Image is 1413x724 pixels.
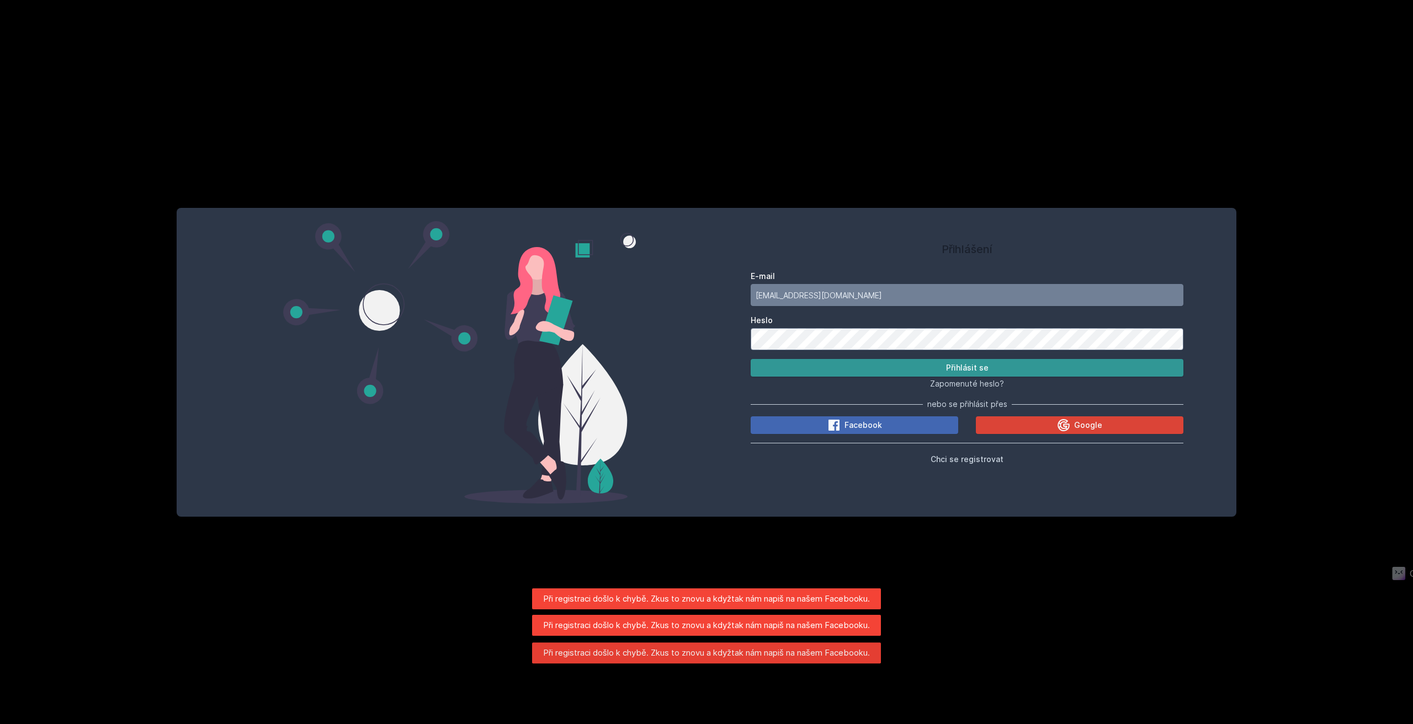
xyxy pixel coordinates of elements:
h1: Přihlášení [751,241,1183,258]
button: Chci se registrovat [931,452,1003,465]
span: Zapomenuté heslo? [930,379,1004,388]
label: Heslo [751,315,1183,326]
div: Při registraci došlo k chybě. Zkus to znovu a kdyžtak nám napiš na našem Facebooku. [532,588,881,609]
span: Google [1074,420,1102,431]
button: Přihlásit se [751,359,1183,377]
div: Při registraci došlo k chybě. Zkus to znovu a kdyžtak nám napiš na našem Facebooku. [532,615,881,636]
span: Facebook [844,420,882,431]
label: E-mail [751,271,1183,282]
span: nebo se přihlásit přes [927,399,1007,410]
button: Facebook [751,416,958,434]
input: Tvoje e-mailová adresa [751,284,1183,306]
div: Při registraci došlo k chybě. Zkus to znovu a kdyžtak nám napiš na našem Facebooku. [532,642,881,663]
span: Chci se registrovat [931,454,1003,464]
button: Google [976,416,1183,434]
